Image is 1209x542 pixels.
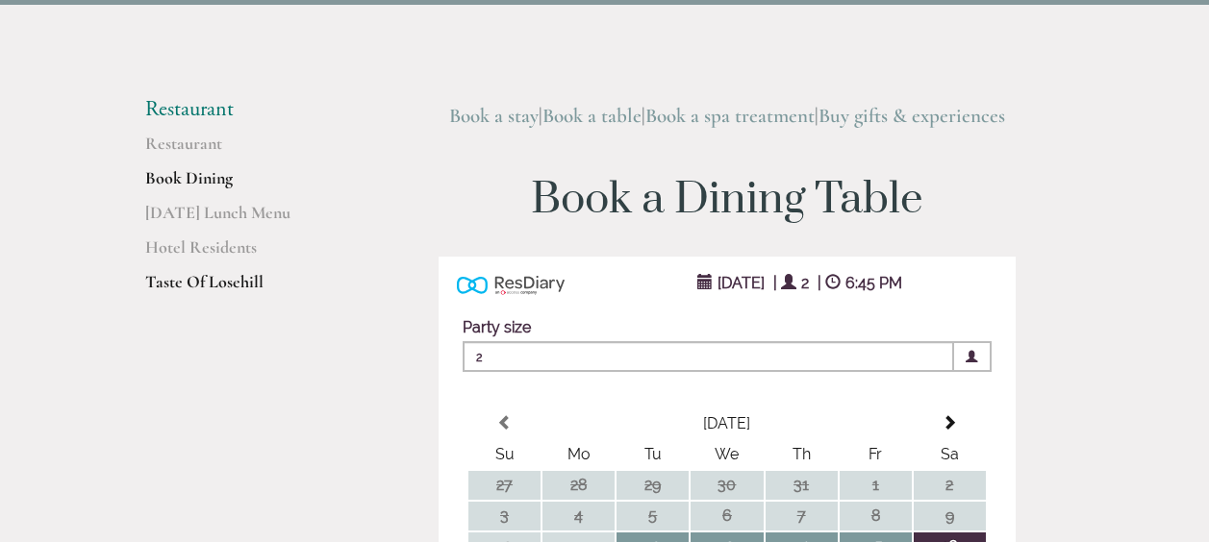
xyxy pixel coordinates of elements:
th: Select Month [542,409,912,438]
td: 28 [542,471,615,500]
td: 29 [617,471,689,500]
td: 7 [766,502,838,530]
td: 6 [691,502,763,530]
th: Su [468,440,541,469]
td: 4 [542,502,615,530]
span: | [818,274,821,292]
h3: | | | [390,97,1065,135]
img: Powered by ResDiary [457,271,565,299]
th: Mo [542,440,615,469]
h1: Book a Dining Table [390,176,1065,224]
a: Book a stay [449,104,539,128]
span: Previous Month [497,415,513,431]
td: 2 [914,471,986,500]
li: Restaurant [145,97,329,122]
a: Buy gifts & experiences [819,104,1005,128]
td: 5 [617,502,689,530]
span: 2 [463,341,954,372]
span: 6:45 PM [841,269,907,297]
th: Tu [617,440,689,469]
span: Next Month [942,415,957,431]
a: Restaurant [145,133,329,167]
td: 8 [840,502,912,530]
label: Party size [463,318,531,336]
a: Book Dining [145,167,329,202]
a: [DATE] Lunch Menu [145,202,329,236]
th: Sa [914,440,986,469]
td: 9 [914,502,986,530]
a: Book a spa treatment [645,104,815,128]
td: 31 [766,471,838,500]
th: Fr [840,440,912,469]
span: [DATE] [713,269,769,297]
th: Th [766,440,838,469]
td: 3 [468,502,541,530]
td: 30 [691,471,763,500]
span: | [773,274,777,292]
span: 2 [796,269,814,297]
a: Book a table [542,104,642,128]
a: Taste Of Losehill [145,271,329,306]
th: We [691,440,763,469]
td: 1 [840,471,912,500]
td: 27 [468,471,541,500]
a: Hotel Residents [145,236,329,271]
